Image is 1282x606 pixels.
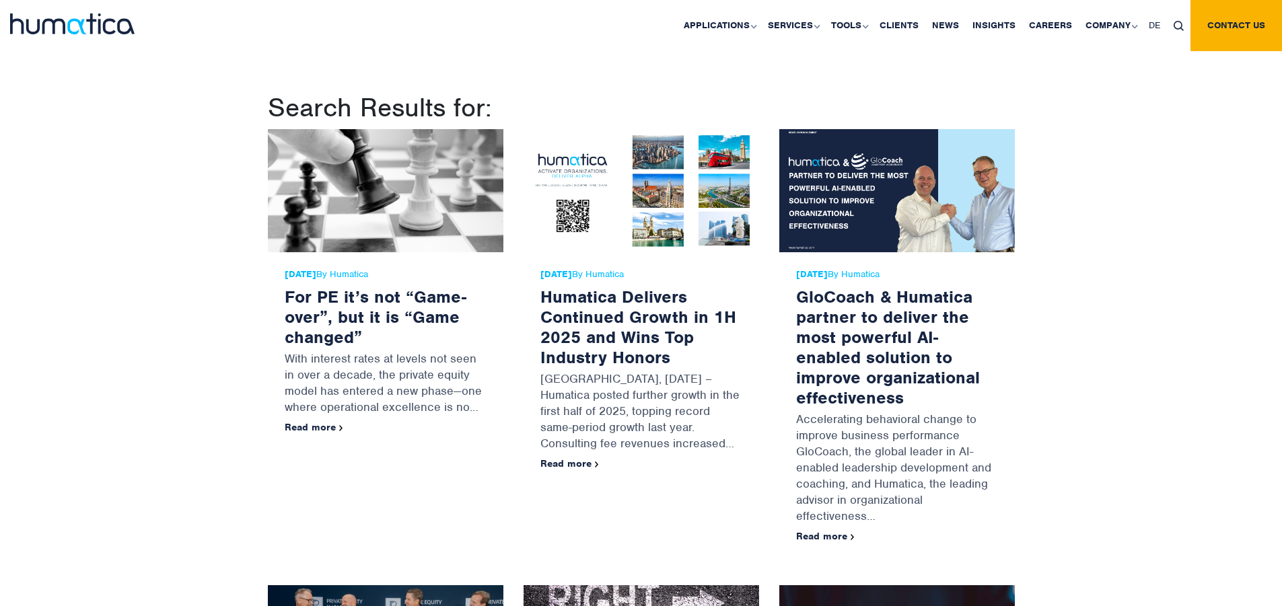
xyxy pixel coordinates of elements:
[1174,21,1184,31] img: search_icon
[595,461,599,467] img: arrowicon
[796,408,998,531] p: Accelerating behavioral change to improve business performance GloCoach, the global leader in AI-...
[524,129,759,252] img: Humatica Delivers Continued Growth in 1H 2025 and Wins Top Industry Honors
[540,457,599,469] a: Read more
[285,268,316,280] strong: [DATE]
[285,269,487,280] span: By Humatica
[540,268,572,280] strong: [DATE]
[540,286,736,368] a: Humatica Delivers Continued Growth in 1H 2025 and Wins Top Industry Honors
[285,286,466,348] a: For PE it’s not “Game-over”, but it is “Game changed”
[268,129,503,252] img: For PE it’s not “Game-over”, but it is “Game changed”
[285,347,487,422] p: With interest rates at levels not seen in over a decade, the private equity model has entered a n...
[796,286,980,408] a: GloCoach & Humatica partner to deliver the most powerful AI-enabled solution to improve organizat...
[540,269,742,280] span: By Humatica
[285,421,343,433] a: Read more
[796,530,855,542] a: Read more
[10,13,135,34] img: logo
[1149,20,1160,31] span: DE
[796,268,828,280] strong: [DATE]
[540,367,742,458] p: [GEOGRAPHIC_DATA], [DATE] – Humatica posted further growth in the first half of 2025, topping rec...
[796,269,998,280] span: By Humatica
[779,129,1015,252] img: GloCoach & Humatica partner to deliver the most powerful AI-enabled solution to improve organizat...
[851,534,855,540] img: arrowicon
[268,91,1015,124] h1: Search Results for:
[339,425,343,431] img: arrowicon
